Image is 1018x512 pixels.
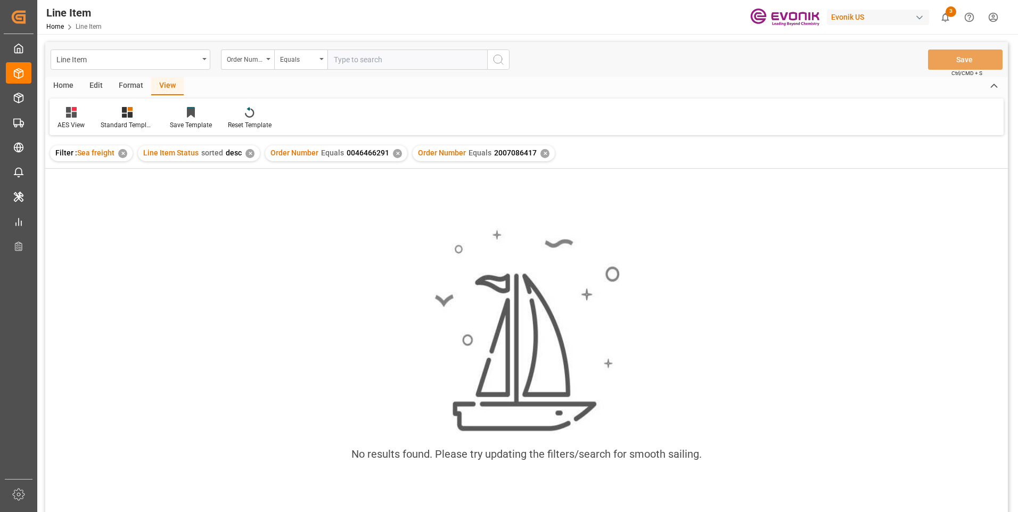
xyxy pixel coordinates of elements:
[321,148,344,157] span: Equals
[221,49,274,70] button: open menu
[46,5,102,21] div: Line Item
[227,52,263,64] div: Order Number
[56,52,199,65] div: Line Item
[487,49,510,70] button: search button
[327,49,487,70] input: Type to search
[143,148,199,157] span: Line Item Status
[245,149,254,158] div: ✕
[933,5,957,29] button: show 3 new notifications
[540,149,549,158] div: ✕
[750,8,819,27] img: Evonik-brand-mark-Deep-Purple-RGB.jpeg_1700498283.jpeg
[46,23,64,30] a: Home
[274,49,327,70] button: open menu
[494,148,537,157] span: 2007086417
[226,148,242,157] span: desc
[469,148,491,157] span: Equals
[101,120,154,130] div: Standard Templates
[58,120,85,130] div: AES View
[201,148,223,157] span: sorted
[81,77,111,95] div: Edit
[393,149,402,158] div: ✕
[151,77,184,95] div: View
[170,120,212,130] div: Save Template
[946,6,956,17] span: 3
[280,52,316,64] div: Equals
[55,148,77,157] span: Filter :
[51,49,210,70] button: open menu
[111,77,151,95] div: Format
[77,148,114,157] span: Sea freight
[827,10,929,25] div: Evonik US
[951,69,982,77] span: Ctrl/CMD + S
[433,228,620,433] img: smooth_sailing.jpeg
[418,148,466,157] span: Order Number
[228,120,272,130] div: Reset Template
[827,7,933,27] button: Evonik US
[118,149,127,158] div: ✕
[957,5,981,29] button: Help Center
[928,49,1003,70] button: Save
[347,148,389,157] span: 0046466291
[270,148,318,157] span: Order Number
[45,77,81,95] div: Home
[351,446,702,462] div: No results found. Please try updating the filters/search for smooth sailing.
